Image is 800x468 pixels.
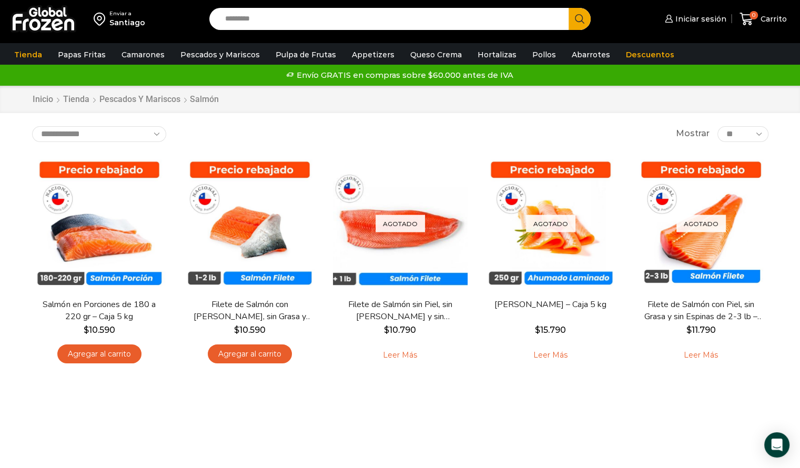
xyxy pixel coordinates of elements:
[116,45,170,65] a: Camarones
[640,299,761,323] a: Filete de Salmón con Piel, sin Grasa y sin Espinas de 2-3 lb – Premium – Caja 10 kg
[339,299,460,323] a: Filete de Salmón sin Piel, sin [PERSON_NAME] y sin [PERSON_NAME] – Caja 10 Kg
[32,94,54,106] a: Inicio
[686,325,692,335] span: $
[367,344,433,367] a: Leé más sobre “Filete de Salmón sin Piel, sin Grasa y sin Espinas – Caja 10 Kg”
[673,14,726,24] span: Iniciar sesión
[38,299,159,323] a: Salmón en Porciones de 180 a 220 gr – Caja 5 kg
[343,264,457,283] span: Vista Rápida
[347,45,400,65] a: Appetizers
[667,344,734,367] a: Leé más sobre “Filete de Salmón con Piel, sin Grasa y sin Espinas de 2-3 lb - Premium - Caja 10 kg”
[234,325,266,335] bdi: 10.590
[9,45,47,65] a: Tienda
[527,45,561,65] a: Pollos
[662,8,726,29] a: Iniciar sesión
[526,215,575,232] p: Agotado
[234,325,239,335] span: $
[750,11,758,19] span: 0
[208,344,292,364] a: Agregar al carrito: “Filete de Salmón con Piel, sin Grasa y sin Espinas 1-2 lb – Caja 10 Kg”
[32,94,219,106] nav: Breadcrumb
[535,325,566,335] bdi: 15.790
[490,299,611,311] a: [PERSON_NAME] – Caja 5 kg
[109,17,145,28] div: Santiago
[566,45,615,65] a: Abarrotes
[644,264,757,283] span: Vista Rápida
[676,128,710,140] span: Mostrar
[405,45,467,65] a: Queso Crema
[193,264,306,283] span: Vista Rápida
[53,45,111,65] a: Papas Fritas
[764,432,789,457] div: Open Intercom Messenger
[175,45,265,65] a: Pescados y Mariscos
[94,10,109,28] img: address-field-icon.svg
[376,215,425,232] p: Agotado
[517,344,584,367] a: Leé más sobre “Salmón Ahumado Laminado - Caja 5 kg”
[676,215,726,232] p: Agotado
[494,264,607,283] span: Vista Rápida
[190,94,219,104] h1: Salmón
[109,10,145,17] div: Enviar a
[63,94,90,106] a: Tienda
[737,7,789,32] a: 0 Carrito
[384,325,389,335] span: $
[569,8,591,30] button: Search button
[758,14,787,24] span: Carrito
[32,126,166,142] select: Pedido de la tienda
[472,45,522,65] a: Hortalizas
[189,299,310,323] a: Filete de Salmón con [PERSON_NAME], sin Grasa y sin Espinas 1-2 lb – Caja 10 Kg
[535,325,540,335] span: $
[84,325,115,335] bdi: 10.590
[43,264,156,283] span: Vista Rápida
[686,325,716,335] bdi: 11.790
[384,325,416,335] bdi: 10.790
[84,325,89,335] span: $
[99,94,181,106] a: Pescados y Mariscos
[270,45,341,65] a: Pulpa de Frutas
[621,45,680,65] a: Descuentos
[57,344,141,364] a: Agregar al carrito: “Salmón en Porciones de 180 a 220 gr - Caja 5 kg”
